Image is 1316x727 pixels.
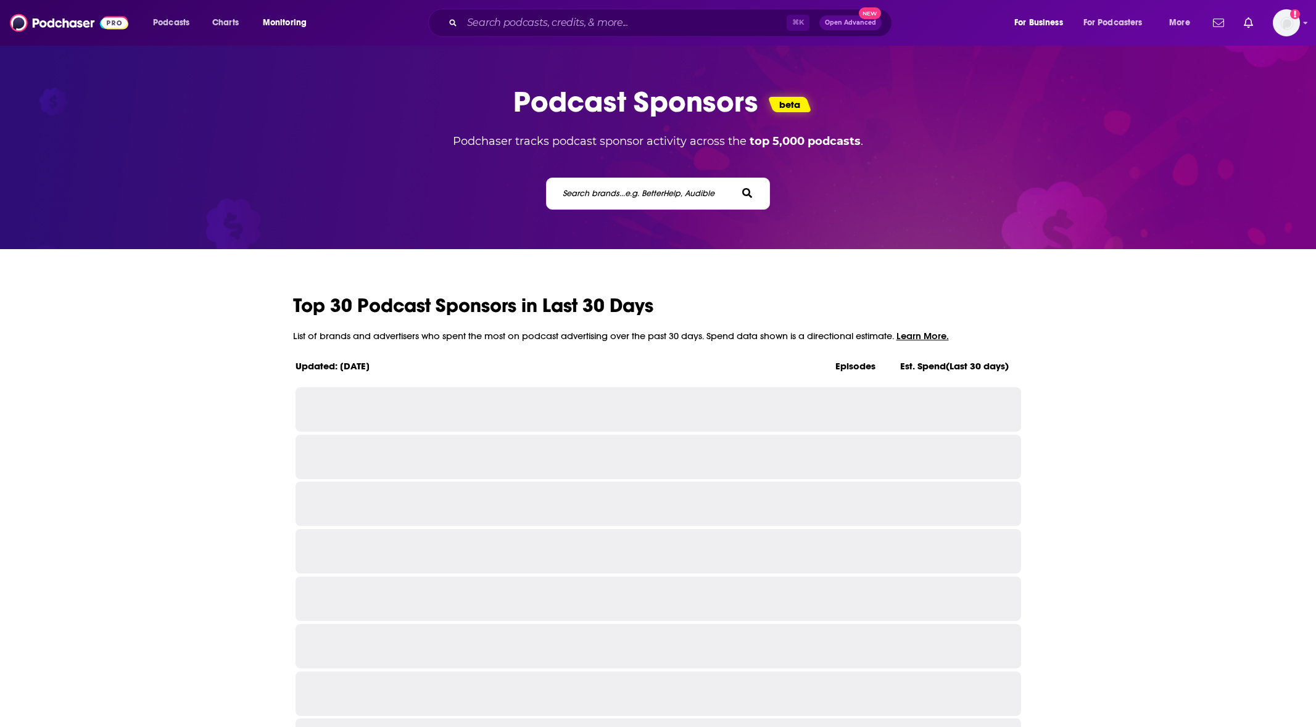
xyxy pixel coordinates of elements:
a: Charts [204,13,246,33]
span: Podcasts [153,14,189,31]
button: open menu [1006,13,1078,33]
p: Episodes [835,360,875,372]
span: Logged in as edeason [1273,9,1300,36]
span: Monitoring [263,14,307,31]
a: Show notifications dropdown [1239,12,1258,33]
div: Search podcasts, credits, & more... [440,9,904,37]
span: New [859,7,881,19]
p: beta [779,99,800,110]
button: Show profile menu [1273,9,1300,36]
p: Podchaser tracks podcast sponsor activity across the . [433,134,883,148]
input: Search podcasts, credits, & more... [462,13,787,33]
img: Podchaser - Follow, Share and Rate Podcasts [10,11,128,35]
button: Open AdvancedNew [819,15,882,30]
button: open menu [1161,13,1206,33]
button: open menu [144,13,205,33]
span: For Business [1014,14,1063,31]
button: open menu [1075,13,1161,33]
svg: Add a profile image [1290,9,1300,19]
b: top 5,000 podcasts [750,134,861,148]
span: (Last 30 days) [946,360,1009,372]
span: For Podcasters [1083,14,1143,31]
span: Learn More. [896,330,949,342]
p: Est. Spend [900,360,1009,372]
span: Open Advanced [825,20,876,26]
p: Updated: [DATE] [296,360,811,372]
h2: Top 30 Podcast Sponsors in Last 30 Days [293,294,1024,318]
button: open menu [254,13,323,33]
p: Podcast Sponsors [513,84,758,120]
span: ⌘ K [787,15,809,31]
p: List of brands and advertisers who spent the most on podcast advertising over the past 30 days. S... [293,330,1024,342]
span: Charts [212,14,239,31]
span: More [1169,14,1190,31]
span: e.g. BetterHelp, Audible [625,188,714,199]
a: Show notifications dropdown [1208,12,1229,33]
label: Search brands... [563,188,714,199]
img: User Profile [1273,9,1300,36]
